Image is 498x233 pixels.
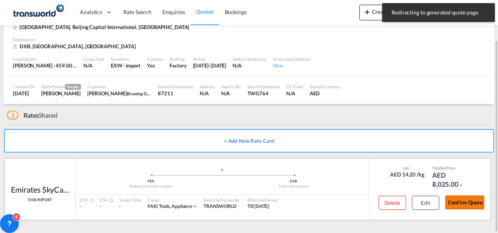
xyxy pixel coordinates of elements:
div: Dubai International [222,184,365,189]
md-icon: Estimated Time Of Arrival [106,198,111,203]
span: Rate Search [123,9,152,15]
span: FAK [148,203,159,209]
div: Load Details [13,56,77,62]
button: + Add New Rate Card [4,129,494,153]
div: PEK, Beijing Capital International, Asia Pacific [13,24,191,31]
div: ETD [79,197,92,203]
div: Search Currency [310,84,341,89]
div: Customs [147,56,163,62]
div: Total Rate [432,165,471,171]
div: Incoterms [111,56,141,62]
span: - [79,203,81,209]
div: Terms and Condition [272,56,310,62]
div: CC Email [286,84,303,89]
div: AED 8,025.00 [432,171,471,189]
button: Confirm Quote [445,195,484,209]
div: External Reference [158,84,193,89]
div: 87211 [158,90,193,97]
div: N/A [200,90,215,97]
span: TRANSWORLD [204,203,236,209]
div: Pradhesh Gautham [41,90,81,97]
span: Sell [441,166,447,170]
div: AED 14.20 /kg [390,171,424,178]
div: TWG764 [247,90,280,97]
div: Sales Coordinator [233,56,266,62]
div: DXB [222,179,365,184]
div: TRANSWORLD [204,203,240,210]
md-icon: assets/icons/custom/roll-o-plane.svg [218,168,227,172]
span: Analytics [80,8,102,16]
div: N/A [83,62,105,69]
span: - [100,203,101,209]
div: Beijing Capital International [79,184,222,189]
div: N/A [221,90,241,97]
span: Bookings [225,9,247,15]
div: Destination [13,36,485,42]
div: 5 Sep 2025 [13,90,35,97]
span: [GEOGRAPHIC_DATA], Beijing Capital International, [GEOGRAPHIC_DATA] [20,24,189,30]
div: Sajeev Menon [87,90,152,97]
span: Rates [23,111,39,119]
button: Edit [412,196,439,210]
md-icon: Estimated Time Of Departure [87,198,92,203]
div: Period [193,56,227,62]
div: 30 Sep 2025 [193,62,227,69]
div: EXW [111,62,123,69]
span: Till [DATE] [247,203,269,209]
div: Till 30 Sep 2025 [247,203,269,210]
div: Shared [7,111,58,120]
div: N/A [286,90,303,97]
div: ETA [100,197,112,203]
div: slab [388,165,424,171]
span: | [157,203,158,209]
span: 1 [7,111,18,120]
span: EXW IMPORT [28,197,52,202]
div: Effective Period [247,197,277,203]
div: tools, appliance [148,203,192,210]
div: Created On [13,84,35,89]
md-icon: icon-chevron-down [458,182,464,188]
div: Cargo Type [83,56,105,62]
div: Search Reference [247,84,280,89]
span: Quotes [196,8,213,15]
div: Factory Stuffing [170,62,186,69]
div: Inquiry No. [221,84,241,89]
div: Yes [147,62,163,69]
div: Rates by Forwarder [204,197,240,203]
div: [PERSON_NAME] : 459.00 KG | Volumetric Wt : 565.00 KG [13,62,77,69]
div: View [272,62,310,69]
div: Sales Person [41,84,81,90]
div: Customer [87,84,152,89]
span: Enquiries [162,9,185,15]
div: PEK [79,179,222,184]
button: Delete [379,196,406,210]
span: Redirecting to generated quote page. [389,9,488,16]
div: - import [123,62,141,69]
span: Creator [65,84,81,90]
span: Brewing Gadgets General Trading LLC [127,90,199,96]
div: Transit Time [119,197,142,203]
div: N/A [233,62,266,69]
img: f753ae806dec11f0841701cdfdf085c0.png [12,4,65,21]
div: DXB, Dubai International, Middle East [13,43,138,50]
md-icon: icon-chevron-down [192,204,198,209]
md-icon: icon-plus 400-fg [363,7,372,16]
div: Emirates SkyCargo [11,184,70,195]
div: Address [200,84,215,89]
button: icon-plus 400-fgCreate Quote [359,5,406,20]
div: AED [310,90,341,97]
div: - [119,203,142,210]
div: Cargo [148,197,198,203]
div: Stuffing [170,56,186,62]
